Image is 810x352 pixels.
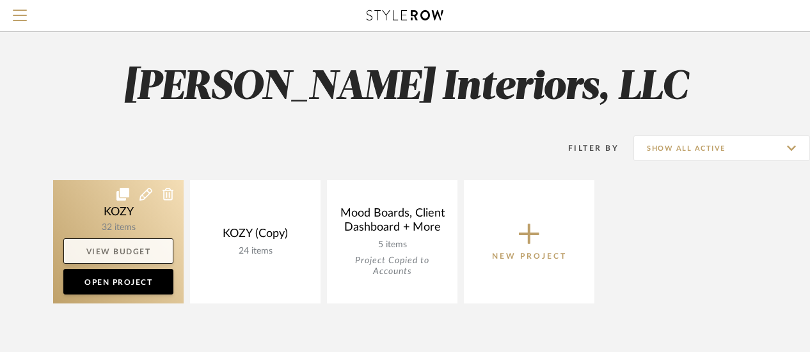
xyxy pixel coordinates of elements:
[63,238,173,264] a: View Budget
[63,269,173,295] a: Open Project
[200,246,310,257] div: 24 items
[337,256,447,277] div: Project Copied to Accounts
[464,180,594,303] button: New Project
[337,240,447,250] div: 5 items
[492,250,567,263] p: New Project
[337,206,447,240] div: Mood Boards, Client Dashboard + More
[552,142,619,155] div: Filter By
[200,227,310,246] div: KOZY (Copy)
